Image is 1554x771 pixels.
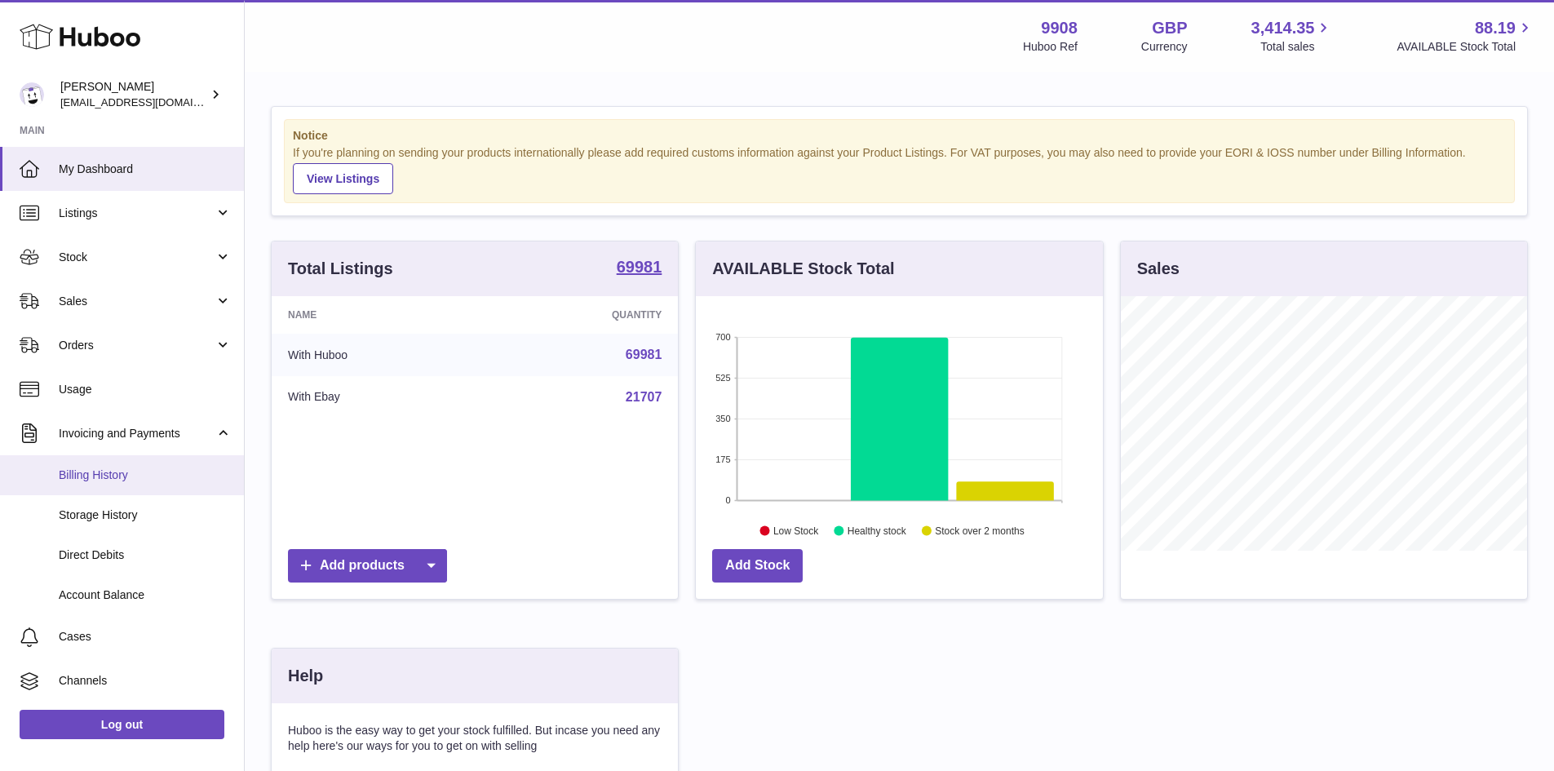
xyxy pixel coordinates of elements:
span: Billing History [59,467,232,483]
span: Account Balance [59,587,232,603]
a: Log out [20,710,224,739]
td: With Ebay [272,376,486,419]
div: [PERSON_NAME] [60,79,207,110]
td: With Huboo [272,334,486,376]
text: 175 [715,454,730,464]
text: Healthy stock [848,525,907,536]
span: Listings [59,206,215,221]
th: Quantity [486,296,678,334]
a: 3,414.35 Total sales [1251,17,1334,55]
span: Stock [59,250,215,265]
text: 0 [726,495,731,505]
span: 88.19 [1475,17,1516,39]
span: Direct Debits [59,547,232,563]
span: My Dashboard [59,162,232,177]
div: If you're planning on sending your products internationally please add required customs informati... [293,145,1506,194]
a: View Listings [293,163,393,194]
h3: Sales [1137,258,1180,280]
span: Cases [59,629,232,645]
strong: Notice [293,128,1506,144]
a: 88.19 AVAILABLE Stock Total [1397,17,1534,55]
a: 21707 [626,390,662,404]
strong: 69981 [617,259,662,275]
span: Channels [59,673,232,689]
div: Currency [1141,39,1188,55]
h3: Total Listings [288,258,393,280]
text: Low Stock [773,525,819,536]
span: Total sales [1260,39,1333,55]
span: AVAILABLE Stock Total [1397,39,1534,55]
span: Sales [59,294,215,309]
a: Add Stock [712,549,803,583]
text: 350 [715,414,730,423]
span: [EMAIL_ADDRESS][DOMAIN_NAME] [60,95,240,109]
a: 69981 [626,348,662,361]
strong: 9908 [1041,17,1078,39]
text: 700 [715,332,730,342]
a: 69981 [617,259,662,278]
img: tbcollectables@hotmail.co.uk [20,82,44,107]
th: Name [272,296,486,334]
span: Usage [59,382,232,397]
h3: Help [288,665,323,687]
span: Invoicing and Payments [59,426,215,441]
text: Stock over 2 months [936,525,1025,536]
strong: GBP [1152,17,1187,39]
h3: AVAILABLE Stock Total [712,258,894,280]
a: Add products [288,549,447,583]
span: Orders [59,338,215,353]
p: Huboo is the easy way to get your stock fulfilled. But incase you need any help here's our ways f... [288,723,662,754]
div: Huboo Ref [1023,39,1078,55]
text: 525 [715,373,730,383]
span: 3,414.35 [1251,17,1315,39]
span: Storage History [59,507,232,523]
